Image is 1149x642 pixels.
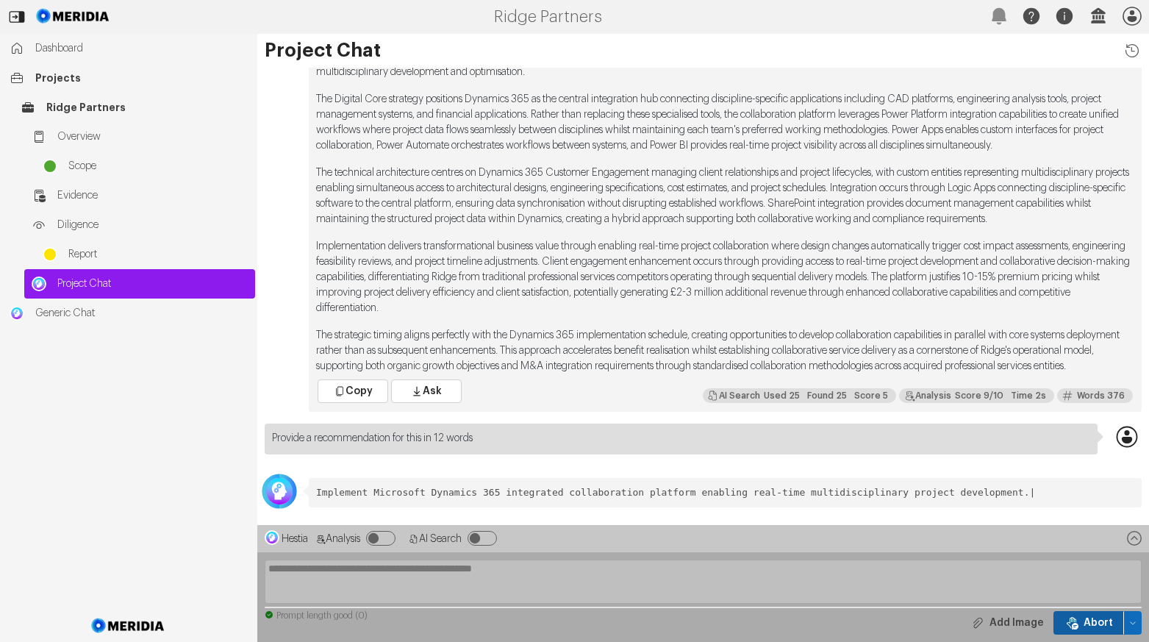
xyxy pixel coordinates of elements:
button: Abort [1124,611,1142,635]
h1: Project Chat [265,41,1142,60]
span: Project Chat [57,277,248,291]
div: Prompt length good (0) [265,610,1142,621]
button: Abort [1053,611,1124,635]
span: Ridge Partners [46,100,248,115]
div: David Wicks [1112,424,1142,438]
a: Evidence [24,181,255,210]
pre: Implement Microsoft Dynamics 365 integrated collaboration platform enabling real-time multidiscip... [316,485,1134,500]
span: Dashboard [35,41,248,56]
a: Project ChatProject Chat [24,269,255,299]
span: Analysis [326,534,360,544]
span: Evidence [57,188,248,203]
p: The Digital Core strategy positions Dynamics 365 as the central integration hub connecting discip... [316,92,1134,154]
button: Ask [391,379,462,403]
span: Overview [57,129,248,144]
p: Provide a recommendation for this in 12 words [272,431,1090,446]
a: Scope [35,151,255,181]
img: Loading [257,468,302,514]
p: The technical architecture centres on Dynamics 365 Customer Engagement managing client relationsh... [316,165,1134,227]
span: Copy [346,384,373,399]
img: Project Chat [32,277,46,291]
img: Generic Chat [10,306,24,321]
p: Implementation delivers transformational business value through enabling real-time project collab... [316,239,1134,316]
a: Report [35,240,255,269]
span: Ask [423,384,442,399]
svg: AI Search [409,534,419,544]
a: Overview [24,122,255,151]
a: Projects [2,63,255,93]
a: Dashboard [2,34,255,63]
a: Ridge Partners [13,93,255,122]
div: My response generally aligned well with the prompt's request to summarize how Ridge can build a c... [899,388,1054,403]
div: George [265,478,294,493]
span: AI Search [419,534,462,544]
p: The strategic timing aligns perfectly with the Dynamics 365 implementation schedule, creating opp... [316,328,1134,374]
a: Generic ChatGeneric Chat [2,299,255,328]
svg: Analysis [315,534,326,544]
img: Meridia Logo [89,610,168,642]
button: Copy [318,379,388,403]
a: Diligence [24,210,255,240]
span: Diligence [57,218,248,232]
img: Hestia [265,530,279,545]
span: Projects [35,71,248,85]
span: Scope [68,159,248,174]
button: Add Image [961,611,1053,635]
span: Generic Chat [35,306,248,321]
span: Hestia [282,534,308,544]
span: Report [68,247,248,262]
img: Avatar Icon [266,478,293,504]
span: Abort [1084,616,1113,630]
